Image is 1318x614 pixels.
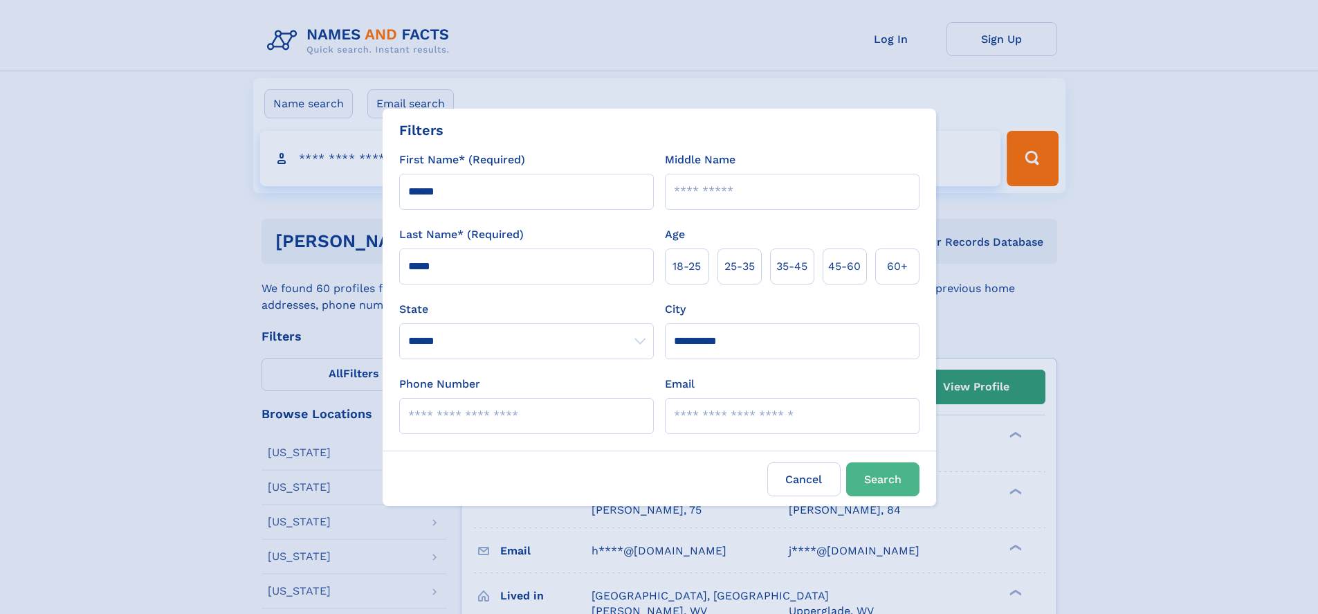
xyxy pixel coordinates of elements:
span: 18‑25 [672,258,701,275]
button: Search [846,462,919,496]
span: 45‑60 [828,258,861,275]
label: Phone Number [399,376,480,392]
label: City [665,301,686,318]
label: Middle Name [665,152,735,168]
label: Age [665,226,685,243]
label: Last Name* (Required) [399,226,524,243]
label: Cancel [767,462,841,496]
div: Filters [399,120,443,141]
label: Email [665,376,695,392]
span: 60+ [887,258,908,275]
span: 35‑45 [776,258,807,275]
label: State [399,301,654,318]
label: First Name* (Required) [399,152,525,168]
span: 25‑35 [724,258,755,275]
